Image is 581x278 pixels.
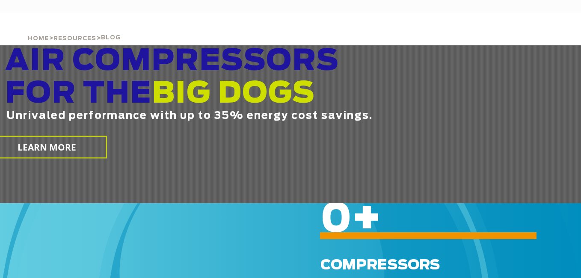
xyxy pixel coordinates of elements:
[101,35,121,41] span: Blog
[28,34,49,42] a: Home
[152,80,315,109] span: BIG DOGS
[320,200,352,240] span: 0
[28,36,49,41] span: Home
[53,34,96,42] a: Resources
[6,111,373,121] span: Unrivaled performance with up to 35% energy cost savings.
[53,36,96,41] span: Resources
[18,141,77,154] span: LEARN MORE
[28,13,121,45] div: > >
[320,214,581,225] h6: +
[5,45,479,148] h2: AIR COMPRESSORS FOR THE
